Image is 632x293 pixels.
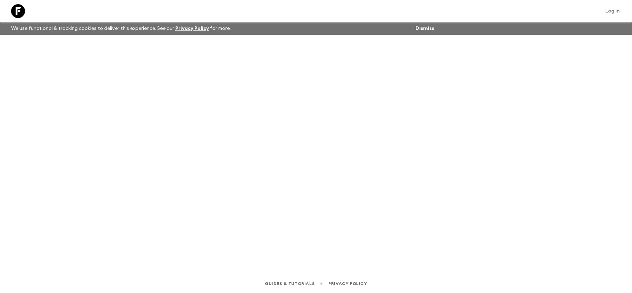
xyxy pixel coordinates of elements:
a: Log in [601,6,624,16]
a: Privacy Policy [175,26,209,31]
button: Dismiss [414,24,436,33]
p: We use functional & tracking cookies to deliver this experience. See our for more. [8,22,234,35]
a: Privacy Policy [328,280,367,287]
a: Guides & Tutorials [265,280,314,287]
